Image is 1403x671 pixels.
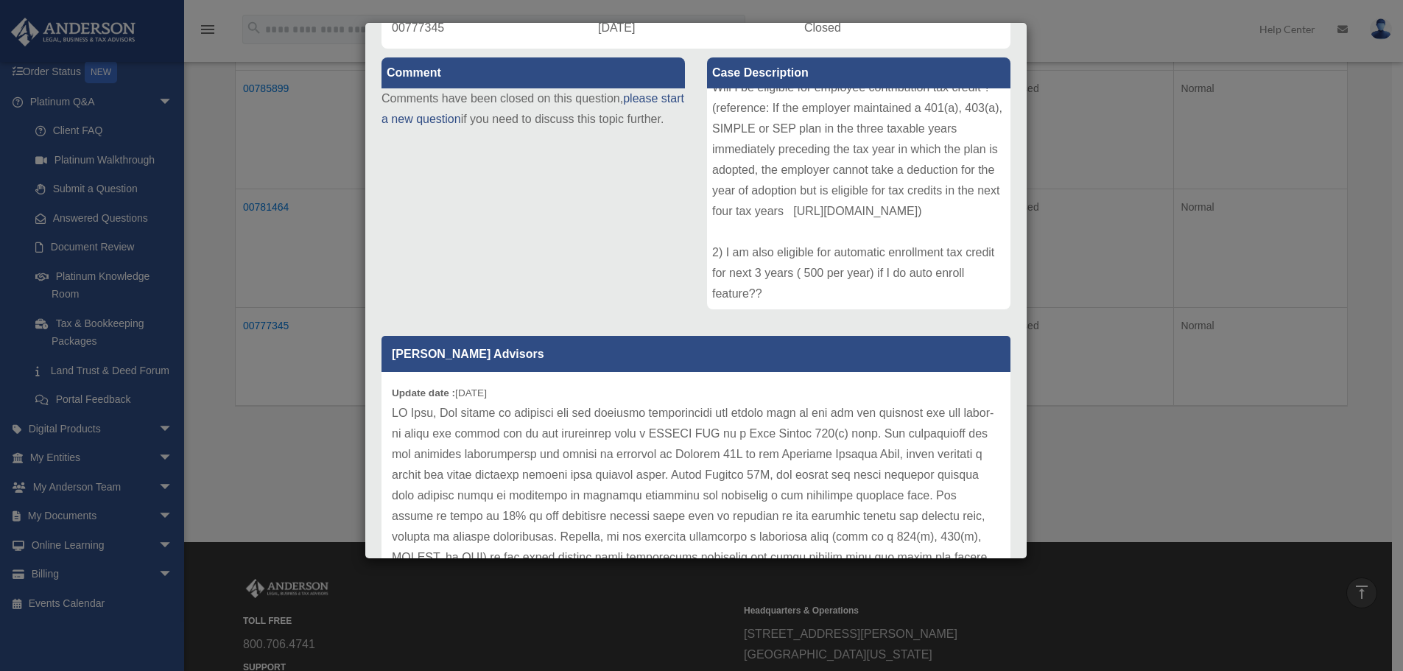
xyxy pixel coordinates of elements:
[598,21,635,34] span: [DATE]
[381,336,1010,372] p: [PERSON_NAME] Advisors
[392,21,444,34] span: 00777345
[381,88,685,130] p: Comments have been closed on this question, if you need to discuss this topic further.
[804,21,841,34] span: Closed
[707,88,1010,309] div: If I am changing from simple IRA to safe harbor 401k for my LLC: I know I am not eligible for tax...
[707,57,1010,88] label: Case Description
[392,387,487,398] small: [DATE]
[381,57,685,88] label: Comment
[392,387,455,398] b: Update date :
[381,92,684,125] a: please start a new question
